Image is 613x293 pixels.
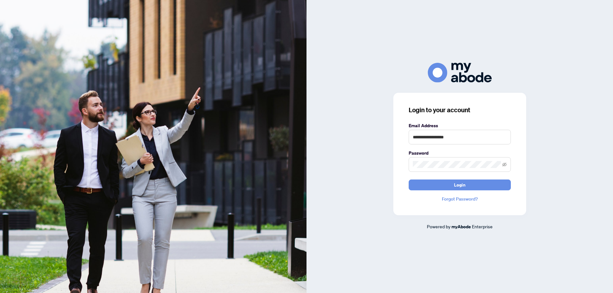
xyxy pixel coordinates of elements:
[454,180,465,190] span: Login
[409,179,511,190] button: Login
[451,223,471,230] a: myAbode
[428,63,492,82] img: ma-logo
[409,106,511,114] h3: Login to your account
[409,150,511,157] label: Password
[472,223,493,229] span: Enterprise
[409,195,511,202] a: Forgot Password?
[409,122,511,129] label: Email Address
[427,223,450,229] span: Powered by
[502,162,507,167] span: eye-invisible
